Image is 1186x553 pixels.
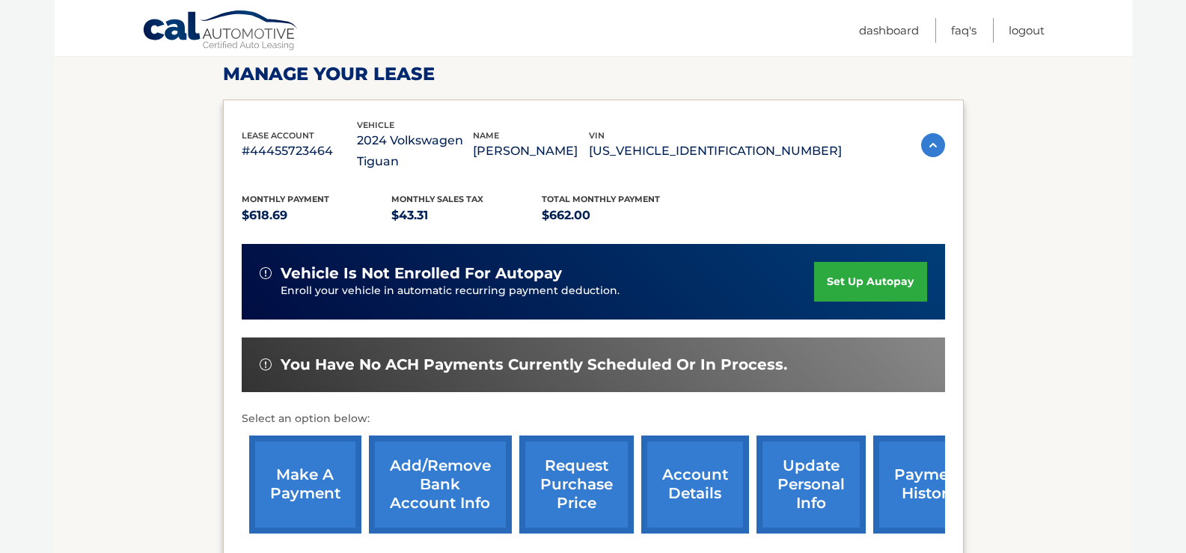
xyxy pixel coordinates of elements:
[391,194,483,204] span: Monthly sales Tax
[473,130,499,141] span: name
[873,436,985,534] a: payment history
[369,436,512,534] a: Add/Remove bank account info
[519,436,634,534] a: request purchase price
[242,141,358,162] p: #44455723464
[281,283,815,299] p: Enroll your vehicle in automatic recurring payment deduction.
[142,10,299,53] a: Cal Automotive
[641,436,749,534] a: account details
[242,410,945,428] p: Select an option below:
[281,264,562,283] span: vehicle is not enrolled for autopay
[223,63,964,85] h2: Manage Your Lease
[242,205,392,226] p: $618.69
[589,130,605,141] span: vin
[756,436,866,534] a: update personal info
[249,436,361,534] a: make a payment
[814,262,926,302] a: set up autopay
[951,18,976,43] a: FAQ's
[542,194,660,204] span: Total Monthly Payment
[921,133,945,157] img: accordion-active.svg
[357,130,473,172] p: 2024 Volkswagen Tiguan
[542,205,692,226] p: $662.00
[859,18,919,43] a: Dashboard
[589,141,842,162] p: [US_VEHICLE_IDENTIFICATION_NUMBER]
[391,205,542,226] p: $43.31
[357,120,394,130] span: vehicle
[260,358,272,370] img: alert-white.svg
[242,130,314,141] span: lease account
[260,267,272,279] img: alert-white.svg
[281,355,787,374] span: You have no ACH payments currently scheduled or in process.
[1009,18,1045,43] a: Logout
[242,194,329,204] span: Monthly Payment
[473,141,589,162] p: [PERSON_NAME]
